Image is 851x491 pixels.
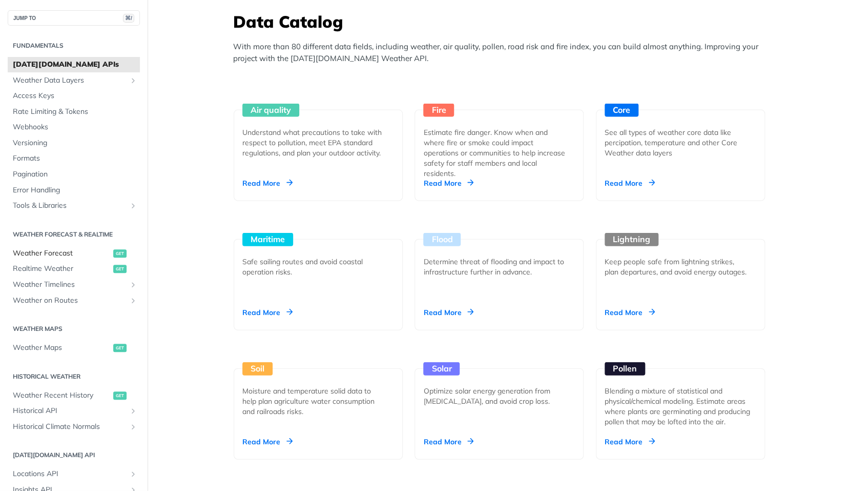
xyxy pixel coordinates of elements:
[230,72,407,201] a: Air quality Understand what precautions to take with respect to pollution, meet EPA standard regu...
[605,127,748,158] div: See all types of weather core data like percipation, temperature and other Core Weather data layers
[13,201,127,211] span: Tools & Libraries
[410,72,588,201] a: Fire Estimate fire danger. Know when and where fire or smoke could impact operations or communiti...
[8,419,140,435] a: Historical Climate NormalsShow subpages for Historical Climate Normals
[13,185,137,195] span: Error Handling
[423,437,473,447] div: Read More
[13,264,111,274] span: Realtime Weather
[242,178,293,188] div: Read More
[129,202,137,210] button: Show subpages for Tools & Libraries
[8,151,140,166] a: Formats
[423,178,473,188] div: Read More
[13,406,127,416] span: Historical API
[13,169,137,180] span: Pagination
[410,330,588,460] a: Solar Optimize solar energy generation from [MEDICAL_DATA], and avoid crop loss. Read More
[13,469,127,479] span: Locations API
[13,138,137,148] span: Versioning
[8,198,140,213] a: Tools & LibrariesShow subpages for Tools & Libraries
[423,233,461,246] div: Flood
[8,403,140,419] a: Historical APIShow subpages for Historical API
[129,423,137,431] button: Show subpages for Historical Climate Normals
[592,72,769,201] a: Core See all types of weather core data like percipation, temperature and other Core Weather data...
[8,261,140,277] a: Realtime Weatherget
[423,362,460,376] div: Solar
[8,10,140,26] button: JUMP TO⌘/
[8,324,140,333] h2: Weather Maps
[605,386,756,427] div: Blending a mixture of statistical and physical/chemical modeling. Estimate areas where plants are...
[13,390,111,401] span: Weather Recent History
[129,281,137,289] button: Show subpages for Weather Timelines
[242,437,293,447] div: Read More
[8,388,140,403] a: Weather Recent Historyget
[410,201,588,330] a: Flood Determine threat of flooding and impact to infrastructure further in advance. Read More
[242,386,386,417] div: Moisture and temperature solid data to help plan agriculture water consumption and railroads risks.
[605,233,658,246] div: Lightning
[605,257,748,277] div: Keep people safe from lightning strikes, plan departures, and avoid energy outages.
[605,178,655,188] div: Read More
[423,104,454,117] div: Fire
[8,450,140,460] h2: [DATE][DOMAIN_NAME] API
[129,76,137,85] button: Show subpages for Weather Data Layers
[8,135,140,151] a: Versioning
[8,104,140,120] a: Rate Limiting & Tokens
[8,466,140,482] a: Locations APIShow subpages for Locations API
[13,75,127,86] span: Weather Data Layers
[233,10,771,33] h3: Data Catalog
[242,257,386,277] div: Safe sailing routes and avoid coastal operation risks.
[230,330,407,460] a: Soil Moisture and temperature solid data to help plan agriculture water consumption and railroads...
[605,307,655,318] div: Read More
[129,407,137,415] button: Show subpages for Historical API
[13,422,127,432] span: Historical Climate Normals
[113,249,127,258] span: get
[8,57,140,72] a: [DATE][DOMAIN_NAME] APIs
[592,201,769,330] a: Lightning Keep people safe from lightning strikes, plan departures, and avoid energy outages. Rea...
[13,280,127,290] span: Weather Timelines
[129,297,137,305] button: Show subpages for Weather on Routes
[8,167,140,182] a: Pagination
[423,307,473,318] div: Read More
[242,127,386,158] div: Understand what precautions to take with respect to pollution, meet EPA standard regulations, and...
[242,307,293,318] div: Read More
[423,386,567,406] div: Optimize solar energy generation from [MEDICAL_DATA], and avoid crop loss.
[8,293,140,308] a: Weather on RoutesShow subpages for Weather on Routes
[8,372,140,381] h2: Historical Weather
[233,41,771,64] p: With more than 80 different data fields, including weather, air quality, pollen, road risk and fi...
[13,122,137,132] span: Webhooks
[13,153,137,164] span: Formats
[592,330,769,460] a: Pollen Blending a mixture of statistical and physical/chemical modeling. Estimate areas where pla...
[242,233,293,246] div: Maritime
[13,60,137,70] span: [DATE][DOMAIN_NAME] APIs
[8,246,140,261] a: Weather Forecastget
[242,104,299,117] div: Air quality
[13,248,111,259] span: Weather Forecast
[605,104,638,117] div: Core
[8,183,140,198] a: Error Handling
[8,88,140,104] a: Access Keys
[13,91,137,101] span: Access Keys
[230,201,407,330] a: Maritime Safe sailing routes and avoid coastal operation risks. Read More
[605,437,655,447] div: Read More
[605,362,645,376] div: Pollen
[8,230,140,239] h2: Weather Forecast & realtime
[113,391,127,400] span: get
[13,107,137,117] span: Rate Limiting & Tokens
[8,340,140,356] a: Weather Mapsget
[113,265,127,273] span: get
[13,343,111,353] span: Weather Maps
[123,14,134,23] span: ⌘/
[8,120,140,135] a: Webhooks
[13,296,127,306] span: Weather on Routes
[129,470,137,478] button: Show subpages for Locations API
[8,41,140,50] h2: Fundamentals
[8,277,140,292] a: Weather TimelinesShow subpages for Weather Timelines
[8,73,140,88] a: Weather Data LayersShow subpages for Weather Data Layers
[113,344,127,352] span: get
[242,362,273,376] div: Soil
[423,257,567,277] div: Determine threat of flooding and impact to infrastructure further in advance.
[423,127,567,179] div: Estimate fire danger. Know when and where fire or smoke could impact operations or communities to...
